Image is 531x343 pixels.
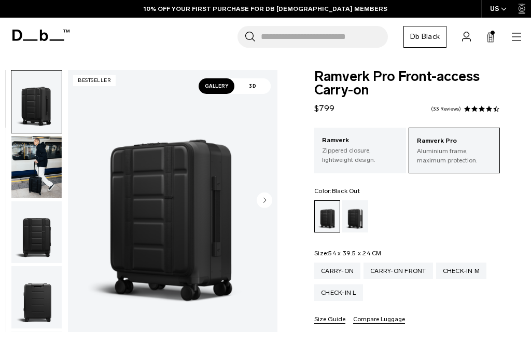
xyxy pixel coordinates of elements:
[417,146,492,165] p: Aluminium frame, maximum protection.
[11,266,62,328] img: Ramverk Pro Front-access Carry-on Black Out
[314,70,500,97] span: Ramverk Pro Front-access Carry-on
[342,200,368,232] a: Silver
[314,250,382,256] legend: Size:
[431,106,461,112] a: 33 reviews
[234,78,271,94] span: 3D
[199,78,235,94] span: Gallery
[314,128,406,172] a: Ramverk Zippered closure, lightweight design.
[322,135,398,146] p: Ramverk
[11,70,62,133] button: Ramverk Pro Front-access Carry-on Black Out
[11,136,62,198] img: Ramverk Pro Front-access Carry-on Black Out
[257,192,272,210] button: Next slide
[314,200,340,232] a: Black Out
[314,188,360,194] legend: Color:
[11,135,62,199] button: Ramverk Pro Front-access Carry-on Black Out
[364,263,433,279] a: Carry-on Front
[314,263,360,279] a: Carry-on
[332,187,360,195] span: Black Out
[417,136,492,146] p: Ramverk Pro
[328,250,381,257] span: 54 x 39.5 x 24 CM
[314,316,345,324] button: Size Guide
[11,71,62,133] img: Ramverk Pro Front-access Carry-on Black Out
[314,284,363,301] a: Check-in L
[11,201,62,264] img: Ramverk Pro Front-access Carry-on Black Out
[144,4,387,13] a: 10% OFF YOUR FIRST PURCHASE FOR DB [DEMOGRAPHIC_DATA] MEMBERS
[11,201,62,264] button: Ramverk Pro Front-access Carry-on Black Out
[68,70,277,332] li: 1 / 10
[322,146,398,164] p: Zippered closure, lightweight design.
[73,75,116,86] p: Bestseller
[314,103,334,113] span: $799
[68,70,277,332] img: Ramverk Pro Front-access Carry-on Black Out
[403,26,446,48] a: Db Black
[353,316,405,324] button: Compare Luggage
[436,263,487,279] a: Check-in M
[11,266,62,329] button: Ramverk Pro Front-access Carry-on Black Out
